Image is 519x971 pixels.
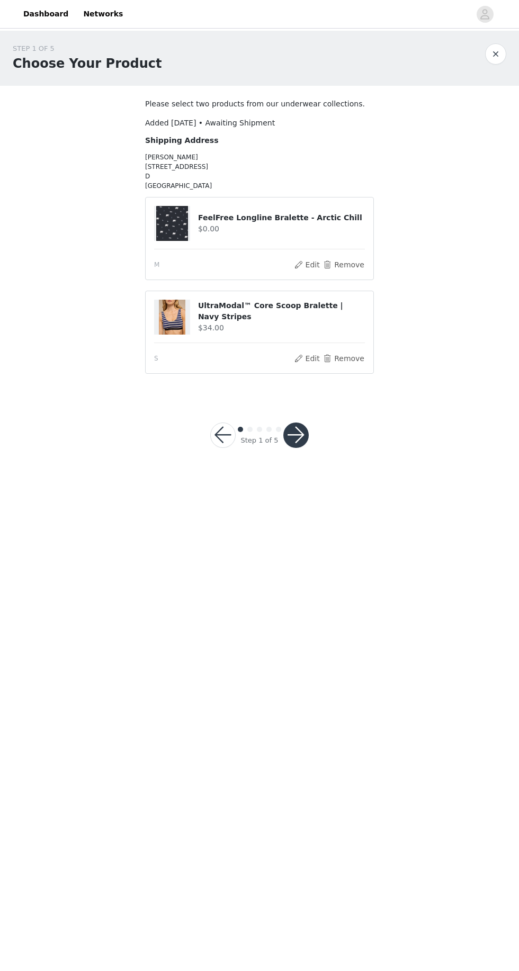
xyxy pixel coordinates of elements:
[198,223,365,235] h4: $0.00
[145,119,275,127] span: Added [DATE] • Awaiting Shipment
[293,258,320,271] button: Edit
[77,2,129,26] a: Networks
[293,352,320,365] button: Edit
[13,54,162,73] h1: Choose Your Product
[198,322,365,334] h4: $34.00
[154,260,159,269] span: M
[156,206,188,241] img: FeelFree Longline Bralette - Arctic Chill
[154,354,158,363] span: S
[17,2,75,26] a: Dashboard
[13,43,162,54] div: STEP 1 OF 5
[198,212,365,223] h4: FeelFree Longline Bralette - Arctic Chill
[145,98,374,110] p: Please select two products from our underwear collections.
[145,135,374,146] h4: Shipping Address
[323,258,365,271] button: Remove
[323,352,365,365] button: Remove
[145,152,374,191] p: [PERSON_NAME] [STREET_ADDRESS] D [GEOGRAPHIC_DATA]
[240,435,278,446] div: Step 1 of 5
[480,6,490,23] div: avatar
[198,300,365,322] h4: UltraModal™ Core Scoop Bralette | Navy Stripes
[159,300,185,335] img: UltraModal™ Core Scoop Bralette | Navy Stripes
